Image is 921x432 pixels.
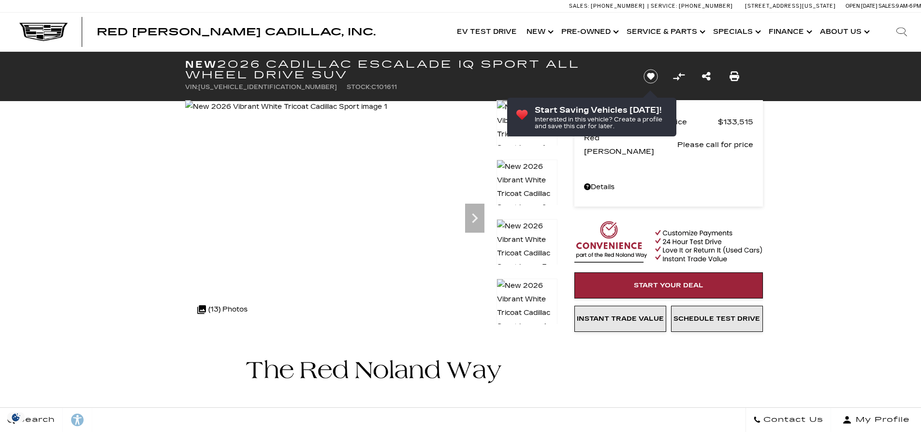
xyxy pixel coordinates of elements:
section: Click to Open Cookie Consent Modal [5,412,27,422]
span: VIN: [185,84,198,90]
span: Start Your Deal [634,282,703,289]
a: Start Your Deal [574,272,763,298]
img: New 2026 Vibrant White Tricoat Cadillac Sport image 4 [497,279,557,334]
span: Schedule Test Drive [673,315,760,323]
a: Pre-Owned [556,13,622,51]
img: New 2026 Vibrant White Tricoat Cadillac Sport image 3 [497,219,557,274]
span: My Profile [852,413,910,427]
a: Finance [764,13,815,51]
span: Sales: [878,3,896,9]
span: Instant Trade Value [577,315,664,323]
span: Please call for price [677,138,753,151]
a: Contact Us [746,408,831,432]
span: Stock: [347,84,371,90]
span: C101611 [371,84,397,90]
span: Search [15,413,55,427]
a: About Us [815,13,873,51]
a: Sales: [PHONE_NUMBER] [569,3,647,9]
span: Sales: [569,3,589,9]
a: MSRP - Total Vehicle Price $133,515 [584,115,753,129]
button: Compare vehicle [672,69,686,84]
span: [PHONE_NUMBER] [679,3,733,9]
span: Red [PERSON_NAME] [584,131,677,158]
a: Details [584,180,753,194]
span: $133,515 [718,115,753,129]
img: Opt-Out Icon [5,412,27,422]
a: [STREET_ADDRESS][US_STATE] [745,3,836,9]
a: Red [PERSON_NAME] Cadillac, Inc. [97,27,376,37]
span: Service: [651,3,677,9]
img: New 2026 Vibrant White Tricoat Cadillac Sport image 1 [497,100,557,155]
img: Cadillac Dark Logo with Cadillac White Text [19,23,68,41]
span: Red [PERSON_NAME] Cadillac, Inc. [97,26,376,38]
img: New 2026 Vibrant White Tricoat Cadillac Sport image 2 [497,160,557,215]
strong: New [185,59,217,70]
div: (13) Photos [192,298,252,321]
button: Save vehicle [640,69,661,84]
span: [US_VEHICLE_IDENTIFICATION_NUMBER] [198,84,337,90]
button: Open user profile menu [831,408,921,432]
a: Share this New 2026 Cadillac ESCALADE IQ Sport All Wheel Drive SUV [702,70,711,83]
span: [PHONE_NUMBER] [591,3,645,9]
a: Service: [PHONE_NUMBER] [647,3,735,9]
span: MSRP - Total Vehicle Price [584,115,718,129]
h1: 2026 Cadillac ESCALADE IQ Sport All Wheel Drive SUV [185,59,628,80]
a: Red [PERSON_NAME] Please call for price [584,131,753,158]
span: 9 AM-6 PM [896,3,921,9]
a: Service & Parts [622,13,708,51]
a: Print this New 2026 Cadillac ESCALADE IQ Sport All Wheel Drive SUV [730,70,739,83]
a: Schedule Test Drive [671,306,763,332]
div: Next [465,204,484,233]
span: Open [DATE] [846,3,877,9]
a: Specials [708,13,764,51]
span: Contact Us [761,413,823,427]
a: EV Test Drive [452,13,522,51]
img: New 2026 Vibrant White Tricoat Cadillac Sport image 1 [185,100,387,114]
a: Instant Trade Value [574,306,666,332]
a: New [522,13,556,51]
